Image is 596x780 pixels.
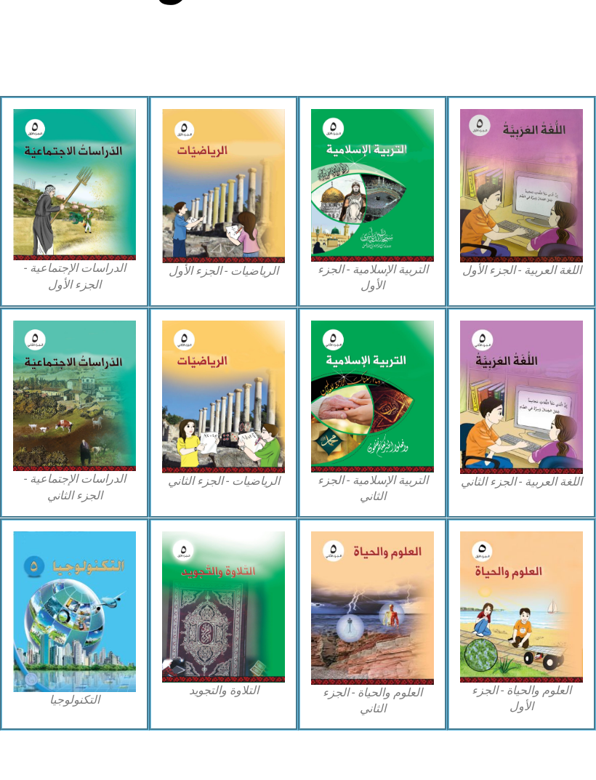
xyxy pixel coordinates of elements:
[162,263,285,279] figcaption: الرياضيات - الجزء الأول​
[13,260,136,293] figcaption: الدراسات الإجتماعية - الجزء الأول​
[460,262,583,278] figcaption: اللغة العربية - الجزء الأول​
[13,471,136,504] figcaption: الدراسات الإجتماعية - الجزء الثاني
[460,683,583,715] figcaption: العلوم والحياة - الجزء الأول
[13,692,136,708] figcaption: التكنولوجيا
[460,474,583,490] figcaption: اللغة العربية - الجزء الثاني
[311,262,434,294] figcaption: التربية الإسلامية - الجزء الأول
[311,685,434,717] figcaption: العلوم والحياة - الجزء الثاني
[311,473,434,505] figcaption: التربية الإسلامية - الجزء الثاني
[162,683,285,699] figcaption: التلاوة والتجويد
[162,473,285,489] figcaption: الرياضيات - الجزء الثاني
